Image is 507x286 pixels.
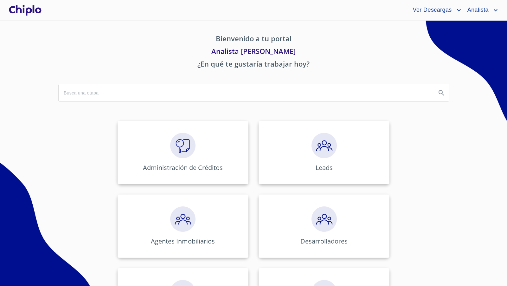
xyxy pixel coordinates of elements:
[151,237,215,245] p: Agentes Inmobiliarios
[311,133,337,158] img: megaClickPrecalificacion.png
[58,46,449,59] p: Analista [PERSON_NAME]
[58,33,449,46] p: Bienvenido a tu portal
[463,5,492,15] span: Analista
[311,206,337,232] img: megaClickPrecalificacion.png
[300,237,348,245] p: Desarrolladores
[434,85,449,101] button: Search
[408,5,455,15] span: Ver Descargas
[170,133,196,158] img: megaClickVerifiacion.png
[463,5,499,15] button: account of current user
[170,206,196,232] img: megaClickPrecalificacion.png
[59,84,431,101] input: search
[143,163,223,172] p: Administración de Créditos
[58,59,449,71] p: ¿En qué te gustaría trabajar hoy?
[408,5,462,15] button: account of current user
[316,163,333,172] p: Leads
